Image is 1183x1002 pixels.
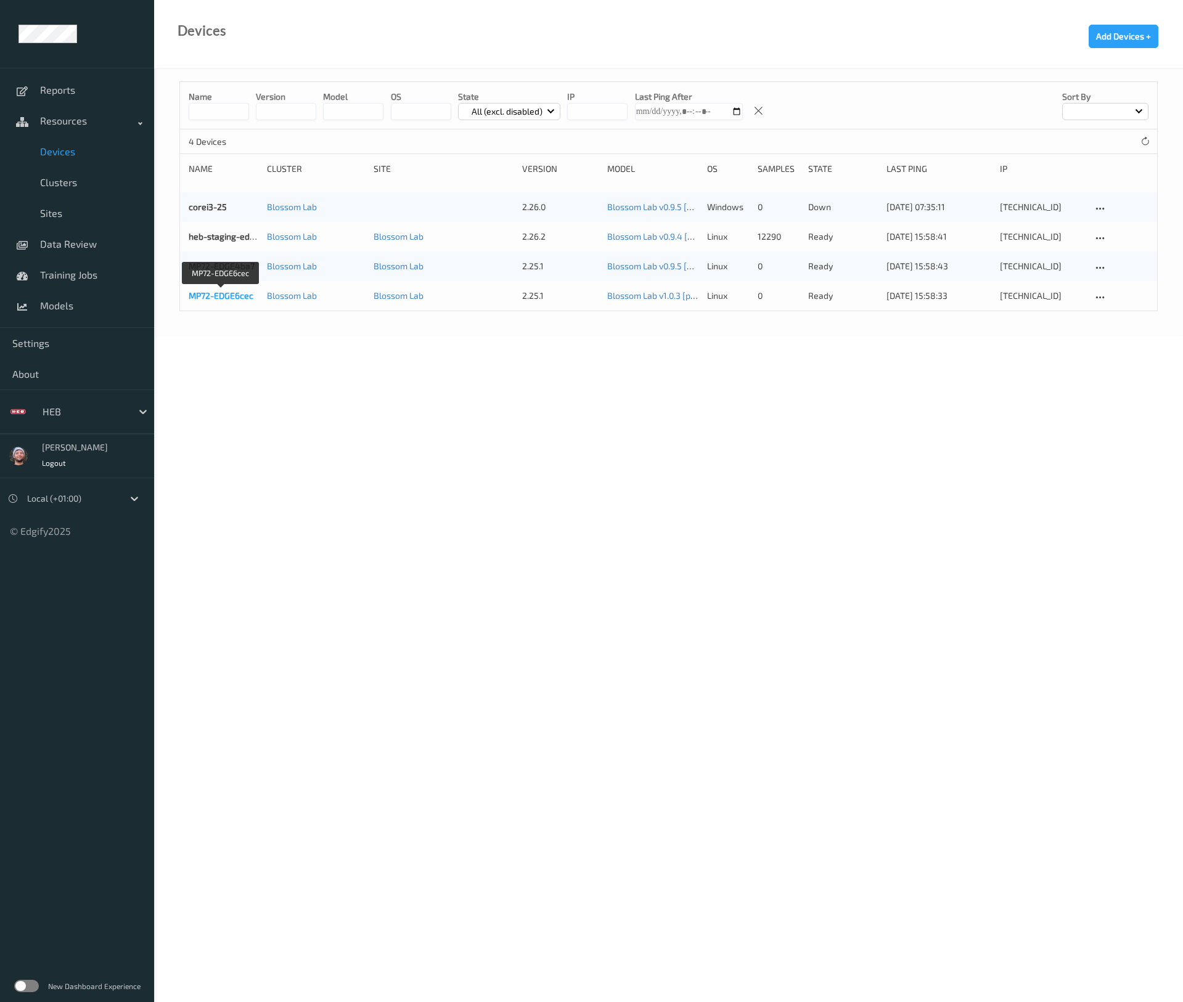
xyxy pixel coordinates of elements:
p: All (excl. disabled) [467,105,547,118]
div: [TECHNICAL_ID] [1000,201,1084,213]
div: [TECHNICAL_ID] [1000,230,1084,243]
div: Devices [178,25,226,37]
div: 12290 [758,230,800,243]
div: Last Ping [886,163,991,175]
div: [TECHNICAL_ID] [1000,290,1084,302]
div: 0 [758,290,800,302]
p: version [256,91,316,103]
div: [DATE] 15:58:43 [886,260,991,272]
p: ready [808,230,878,243]
a: Blossom Lab [267,261,317,271]
p: 4 Devices [189,136,281,148]
div: Model [607,163,698,175]
a: MP72-EDGE4ba7 [189,261,255,271]
a: Blossom Lab v0.9.4 [DATE] 22:08 Auto Save [607,231,776,242]
div: [DATE] 15:58:41 [886,230,991,243]
button: Add Devices + [1089,25,1158,48]
a: Blossom Lab v1.0.3 [post-PoT demo training] [DATE] 14:16 Auto Save [607,290,870,301]
div: ip [1000,163,1084,175]
p: linux [707,260,749,272]
a: Blossom Lab [374,231,424,242]
div: 2.26.2 [522,230,599,243]
div: Cluster [267,163,365,175]
p: model [323,91,383,103]
p: linux [707,290,749,302]
div: Name [189,163,258,175]
p: Name [189,91,249,103]
div: 2.26.0 [522,201,599,213]
p: IP [567,91,628,103]
div: [DATE] 15:58:33 [886,290,991,302]
p: linux [707,230,749,243]
div: Samples [758,163,800,175]
a: Blossom Lab [267,231,317,242]
div: State [808,163,878,175]
div: 0 [758,201,800,213]
div: [DATE] 07:35:11 [886,201,991,213]
a: Blossom Lab v0.9.5 [DATE] 00:44 Auto Save [607,202,776,212]
a: heb-staging-edgibox [189,231,271,242]
a: Blossom Lab [374,261,424,271]
div: 2.25.1 [522,290,599,302]
a: Blossom Lab v0.9.5 [DATE] 00:44 Auto Save [607,261,776,271]
p: State [458,91,561,103]
a: Blossom Lab [374,290,424,301]
p: down [808,201,878,213]
p: windows [707,201,749,213]
a: Blossom Lab [267,290,317,301]
p: OS [391,91,451,103]
p: ready [808,290,878,302]
div: 0 [758,260,800,272]
div: OS [707,163,749,175]
div: 2.25.1 [522,260,599,272]
p: Sort by [1062,91,1148,103]
div: [TECHNICAL_ID] [1000,260,1084,272]
div: Site [374,163,514,175]
div: version [522,163,599,175]
a: MP72-EDGE6cec [189,290,253,301]
p: Last Ping After [635,91,743,103]
p: ready [808,260,878,272]
a: corei3-25 [189,202,227,212]
a: Blossom Lab [267,202,317,212]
